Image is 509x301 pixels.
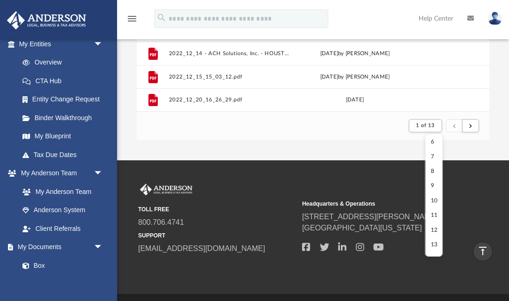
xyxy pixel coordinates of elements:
[169,50,290,57] button: 2022_12_14 - ACH Solutions, Inc. - HOUSTON COUNTY TAX STATEMENT.pdf
[13,201,112,220] a: Anderson System
[94,164,112,183] span: arrow_drop_down
[430,166,437,176] li: 8
[13,256,108,275] a: Box
[4,11,89,29] img: Anderson Advisors Platinum Portal
[138,205,295,214] small: TOLL FREE
[425,134,443,257] ul: 1 of 13
[294,73,415,81] div: [DATE] by [PERSON_NAME]
[294,96,415,104] div: [DATE]
[13,219,112,238] a: Client Referrals
[13,108,117,127] a: Binder Walkthrough
[13,72,117,90] a: CTA Hub
[416,123,435,128] span: 1 of 13
[13,127,112,146] a: My Blueprint
[94,35,112,54] span: arrow_drop_down
[138,184,194,196] img: Anderson Advisors Platinum Portal
[473,242,493,261] a: vertical_align_top
[7,164,112,183] a: My Anderson Teamarrow_drop_down
[430,240,437,250] li: 13
[430,210,437,220] li: 11
[430,225,437,235] li: 12
[138,218,184,226] a: 800.706.4741
[138,244,265,252] a: [EMAIL_ADDRESS][DOMAIN_NAME]
[13,90,117,109] a: Entity Change Request
[138,231,295,240] small: SUPPORT
[94,238,112,257] span: arrow_drop_down
[13,182,108,201] a: My Anderson Team
[13,145,117,164] a: Tax Due Dates
[302,224,422,232] a: [GEOGRAPHIC_DATA][US_STATE]
[7,35,117,53] a: My Entitiesarrow_drop_down
[302,213,438,221] a: [STREET_ADDRESS][PERSON_NAME]
[477,245,488,257] i: vertical_align_top
[430,181,437,191] li: 9
[156,13,167,23] i: search
[430,196,437,206] li: 10
[126,13,138,24] i: menu
[13,53,117,72] a: Overview
[169,97,290,103] button: 2022_12_20_16_26_29.pdf
[488,12,502,25] img: User Pic
[430,137,437,147] li: 6
[302,200,459,208] small: Headquarters & Operations
[294,50,415,58] div: [DATE] by [PERSON_NAME]
[7,238,112,257] a: My Documentsarrow_drop_down
[430,152,437,162] li: 7
[126,18,138,24] a: menu
[169,74,290,80] button: 2022_12_15_15_03_12.pdf
[409,119,442,132] button: 1 of 13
